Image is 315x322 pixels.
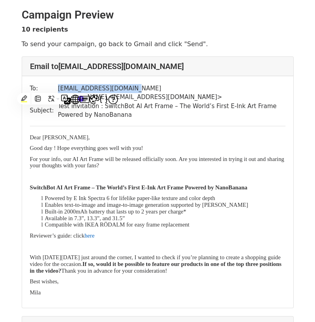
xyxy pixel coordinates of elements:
[276,284,315,322] iframe: Chat Widget
[30,145,143,151] span: Good day ! Hope everything goes well with you!
[45,195,215,201] span: Powered by E Ink Spectra 6 for lifelike paper-like texture and color depth
[45,202,248,208] span: Enables text-to-image and image-to-image generation supported by [PERSON_NAME]
[22,40,294,48] p: To send your campaign, go back to Gmail and click "Send".
[45,215,125,221] span: Available in 7.3”, 13.3”, and 31.5”
[58,84,285,93] td: [EMAIL_ADDRESS][DOMAIN_NAME]
[41,195,45,201] span: l
[30,278,59,285] span: Best wishes,
[41,221,45,228] span: l
[30,261,282,274] b: If so, would it be possible to feature our products in one of the top three positions in the video?
[30,102,58,120] td: Subject:
[30,156,284,169] span: For your info, our AI Art Frame will be released officially soon. Are you interested in trying it...
[41,202,45,208] span: l
[45,208,186,215] span: Built-in 2000mAh battery that lasts up to 2 years per charge*
[30,232,95,239] span: Reviewer’s guide: click
[84,232,94,239] a: here
[41,208,45,215] span: l
[22,26,68,33] strong: 10 recipients
[30,289,41,296] span: Mila
[30,184,248,191] span: SwitchBot AI Art Frame – The World’s First E-Ink Art Frame Powered by NanoBanana
[58,102,285,120] td: Test invitation : SwitchBot AI Art Frame – The World’s First E-Ink Art Frame Powered by NanoBanana
[58,93,285,102] td: [PERSON_NAME] < [EMAIL_ADDRESS][DOMAIN_NAME] >
[22,8,294,22] h2: Campaign Preview
[30,134,90,140] span: Dear [PERSON_NAME],
[41,215,45,221] span: l
[45,221,190,228] span: Compatible with IKEA RÖDALM for easy frame replacement
[30,254,282,274] span: re planning to create a shopping guide video for the occasion. Thank you in advance for your cons...
[30,254,190,260] span: With [DATE][DATE] just around the corner, I wanted to check if you
[30,84,58,93] td: To:
[30,62,285,71] h4: Email to [EMAIL_ADDRESS][DOMAIN_NAME]
[30,254,285,274] p: ’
